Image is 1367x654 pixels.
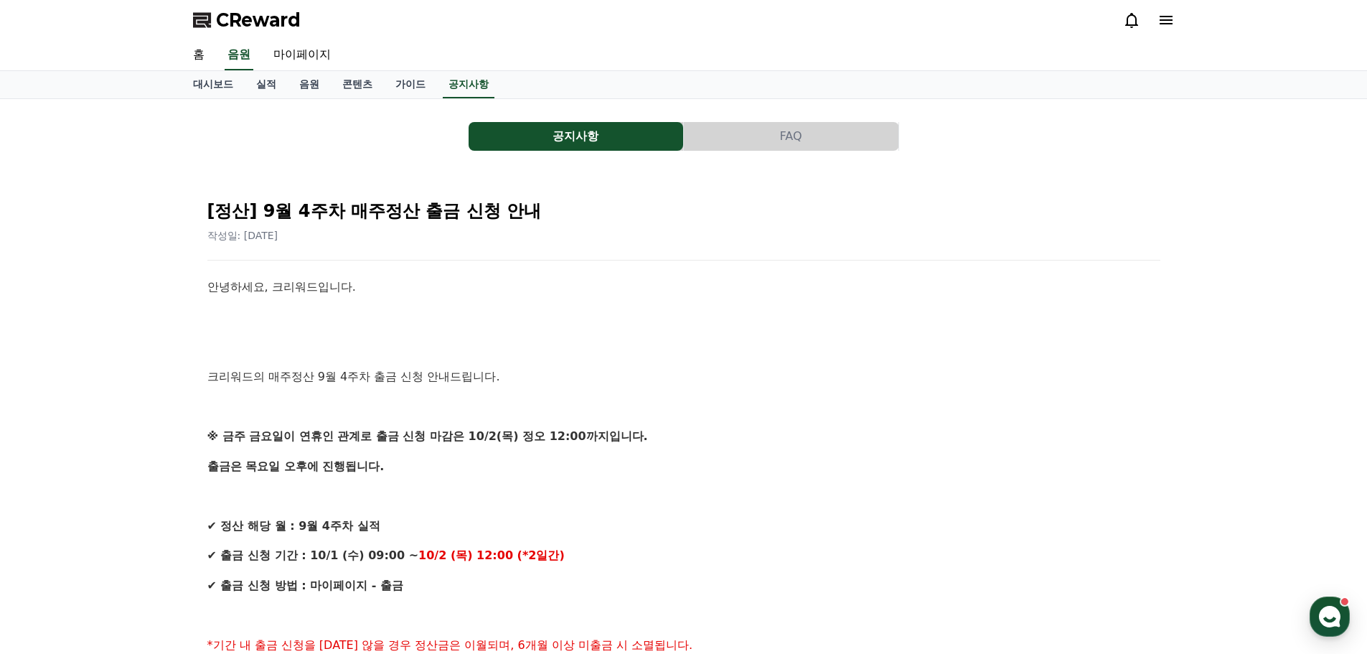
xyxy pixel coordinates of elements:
[207,579,403,592] strong: ✔ 출금 신청 방법 : 마이페이지 - 출금
[207,200,1160,223] h2: [정산] 9월 4주차 매주정산 출금 신청 안내
[684,122,898,151] button: FAQ
[207,278,1160,296] p: 안녕하세요, 크리워드입니다.
[216,9,301,32] span: CReward
[207,459,385,473] strong: 출금은 목요일 오후에 진행됩니다.
[207,638,693,652] span: *기간 내 출금 신청을 [DATE] 않을 경우 정산금은 이월되며, 6개월 이상 미출금 시 소멸됩니다.
[207,548,419,562] strong: ✔ 출금 신청 기간 : 10/1 (수) 09:00 ~
[443,71,494,98] a: 공지사항
[207,230,278,241] span: 작성일: [DATE]
[182,40,216,70] a: 홈
[517,548,565,562] strong: (*2일간)
[262,40,342,70] a: 마이페이지
[207,519,380,533] strong: ✔ 정산 해당 월 : 9월 4주차 실적
[469,122,684,151] a: 공지사항
[469,122,683,151] button: 공지사항
[288,71,331,98] a: 음원
[207,368,1160,386] p: 크리워드의 매주정산 9월 4주차 출금 신청 안내드립니다.
[331,71,384,98] a: 콘텐츠
[225,40,253,70] a: 음원
[207,429,648,443] strong: ※ 금주 금요일이 연휴인 관계로 출금 신청 마감은 10/2(목) 정오 12:00까지입니다.
[182,71,245,98] a: 대시보드
[384,71,437,98] a: 가이드
[245,71,288,98] a: 실적
[418,548,513,562] strong: 10/2 (목) 12:00
[193,9,301,32] a: CReward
